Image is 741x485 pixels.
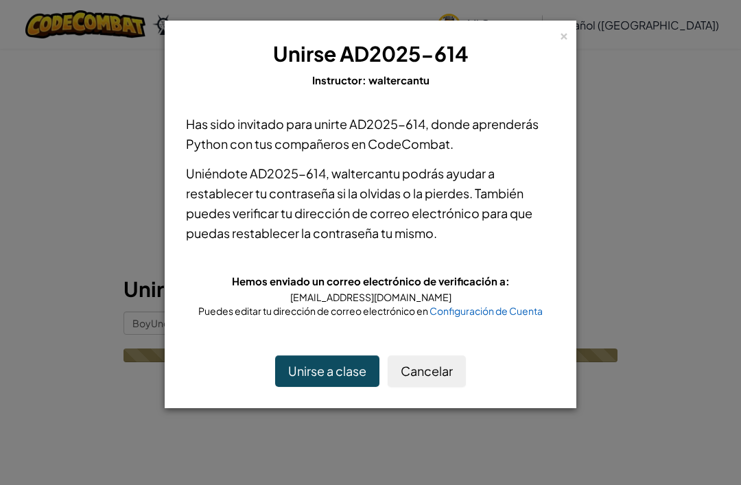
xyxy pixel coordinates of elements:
span: , [326,165,331,181]
a: Configuración de Cuenta [430,305,543,317]
span: Puedes editar tu dirección de correo electrónico en [198,305,430,317]
div: × [559,27,569,41]
span: waltercantu [368,73,430,86]
span: , donde aprenderás [425,116,539,132]
button: Unirse a clase [275,355,379,387]
span: Python [186,136,228,152]
span: waltercantu [331,165,400,181]
button: Cancelar [388,355,466,387]
span: Unirse [273,40,336,67]
span: Hemos enviado un correo electrónico de verificación a: [232,274,510,287]
span: Has sido invitado para unirte [186,116,349,132]
span: Instructor: [312,73,368,86]
span: AD2025-614 [250,165,326,181]
span: Uniéndote [186,165,250,181]
span: AD2025-614 [349,116,425,132]
span: con tus compañeros en CodeCombat. [228,136,454,152]
div: [EMAIL_ADDRESS][DOMAIN_NAME] [186,290,555,304]
span: AD2025-614 [340,40,469,67]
